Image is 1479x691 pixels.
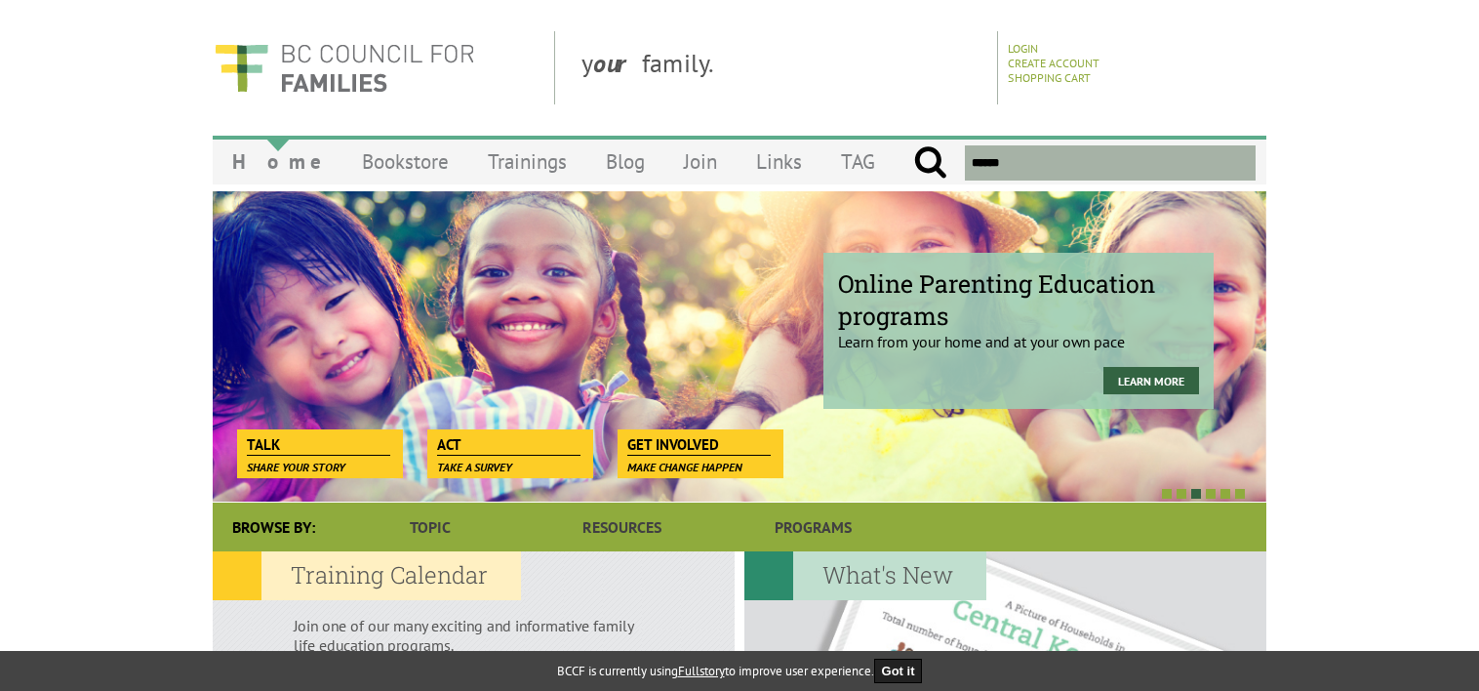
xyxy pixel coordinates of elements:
button: Got it [874,659,923,683]
a: Resources [526,503,717,551]
span: Take a survey [437,460,512,474]
strong: our [593,47,642,79]
a: Topic [335,503,526,551]
h2: Training Calendar [213,551,521,600]
span: Get Involved [627,434,771,456]
a: Login [1008,41,1038,56]
span: Share your story [247,460,345,474]
a: Programs [718,503,909,551]
a: Create Account [1008,56,1099,70]
a: Blog [586,139,664,184]
img: BC Council for FAMILIES [213,31,476,104]
span: Make change happen [627,460,742,474]
span: Talk [247,434,390,456]
div: y family. [566,31,998,104]
a: Trainings [468,139,586,184]
p: Join one of our many exciting and informative family life education programs. [294,616,654,655]
a: Get Involved Make change happen [618,429,780,457]
a: Bookstore [342,139,468,184]
span: Act [437,434,580,456]
a: Home [213,139,342,184]
a: Join [664,139,737,184]
a: Fullstory [678,663,725,679]
h2: What's New [744,551,986,600]
a: Shopping Cart [1008,70,1091,85]
a: Talk Share your story [237,429,400,457]
a: Act Take a survey [427,429,590,457]
a: Learn more [1103,367,1199,394]
input: Submit [913,145,947,181]
div: Browse By: [213,503,335,551]
span: Online Parenting Education programs [838,267,1199,332]
a: Links [737,139,821,184]
a: TAG [821,139,895,184]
